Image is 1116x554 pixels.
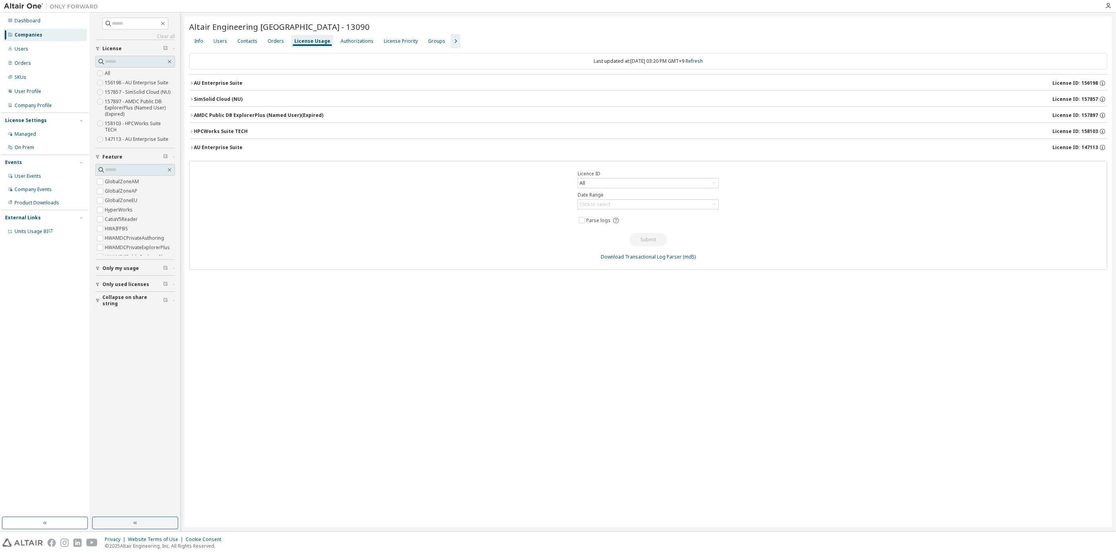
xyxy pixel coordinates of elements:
span: Only my usage [102,265,139,272]
div: AU Enterprise Suite [194,80,243,86]
button: SimSolid Cloud (NU)License ID: 157857 [189,91,1107,108]
div: Groups [428,38,445,44]
div: AMDC Public DB ExplorerPlus (Named User) (Expired) [194,112,323,118]
img: facebook.svg [47,539,56,547]
button: Only used licenses [95,276,175,293]
label: 157857 - SimSolid Cloud (NU) [105,87,172,97]
div: Managed [15,131,36,137]
div: Orders [268,38,284,44]
span: Feature [102,154,122,160]
span: License [102,46,122,52]
label: 156198 - AU Enterprise Suite [105,78,170,87]
label: All [105,69,112,78]
button: AU Enterprise SuiteLicense ID: 147113 [189,139,1107,156]
div: Cookie Consent [186,536,226,543]
label: 157897 - AMDC Public DB ExplorerPlus (Named User) (Expired) [105,97,175,119]
span: License ID: 158103 [1052,128,1098,135]
div: AU Enterprise Suite [194,144,243,151]
label: GlobalZoneEU [105,196,139,205]
div: HPCWorks Suite TECH [194,128,248,135]
img: Altair One [4,2,102,10]
img: altair_logo.svg [2,539,43,547]
span: Clear filter [163,297,168,304]
a: (md5) [683,253,696,260]
div: User Profile [15,88,41,95]
div: Click to select [580,201,610,208]
label: Licence ID [578,171,719,177]
span: Only used licenses [102,281,149,288]
button: License [95,40,175,57]
div: User Events [15,173,41,179]
button: Submit [629,233,667,246]
button: AMDC Public DB ExplorerPlus (Named User)(Expired)License ID: 157897 [189,107,1107,124]
img: instagram.svg [60,539,69,547]
span: Clear filter [163,46,168,52]
div: Company Profile [15,102,52,109]
div: Privacy [105,536,128,543]
div: Users [15,46,28,52]
span: Parse logs [587,217,611,224]
div: Website Terms of Use [128,536,186,543]
p: © 2025 Altair Engineering, Inc. All Rights Reserved. [105,543,226,549]
label: HWAMDCPublicExplorerPlus [105,252,170,262]
a: Download Transactional Log Parser [601,253,682,260]
div: SKUs [15,74,26,80]
div: Contacts [237,38,257,44]
span: Collapse on share string [102,294,163,307]
div: Authorizations [341,38,374,44]
div: All [578,179,586,188]
span: Clear filter [163,265,168,272]
div: Product Downloads [15,200,59,206]
label: GlobalZoneAM [105,177,140,186]
a: Clear all [95,33,175,40]
span: Altair Engineering [GEOGRAPHIC_DATA] - 13090 [189,21,370,32]
div: License Usage [294,38,330,44]
span: License ID: 157857 [1052,96,1098,102]
div: SimSolid Cloud (NU) [194,96,243,102]
div: Info [194,38,203,44]
div: Company Events [15,186,52,193]
div: On Prem [15,144,34,151]
div: Last updated at: [DATE] 03:20 PM GMT+9 [189,53,1107,69]
label: HyperWorks [105,205,134,215]
div: All [578,179,718,188]
div: Orders [15,60,31,66]
img: youtube.svg [86,539,98,547]
span: Clear filter [163,281,168,288]
div: License Priority [384,38,418,44]
div: Dashboard [15,18,40,24]
div: Click to select [578,200,718,209]
label: HWAIFPBS [105,224,129,233]
img: linkedin.svg [73,539,82,547]
label: 158103 - HPCWorks Suite TECH [105,119,175,135]
button: HPCWorks Suite TECHLicense ID: 158103 [189,123,1107,140]
span: License ID: 157897 [1052,112,1098,118]
button: Feature [95,148,175,166]
div: License Settings [5,117,47,124]
div: Events [5,159,22,166]
div: Companies [15,32,42,38]
button: Collapse on share string [95,292,175,309]
span: License ID: 156198 [1052,80,1098,86]
span: Units Usage BI [15,228,53,235]
a: Refresh [686,58,703,64]
button: Only my usage [95,260,175,277]
label: 147113 - AU Enterprise Suite [105,135,170,144]
button: AU Enterprise SuiteLicense ID: 156198 [189,75,1107,92]
label: Date Range [578,192,719,198]
label: HWAMDCPrivateExplorerPlus [105,243,171,252]
label: GlobalZoneAP [105,186,139,196]
div: External Links [5,215,41,221]
div: Users [213,38,227,44]
span: Clear filter [163,154,168,160]
label: HWAMDCPrivateAuthoring [105,233,166,243]
span: License ID: 147113 [1052,144,1098,151]
label: CatiaV5Reader [105,215,139,224]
